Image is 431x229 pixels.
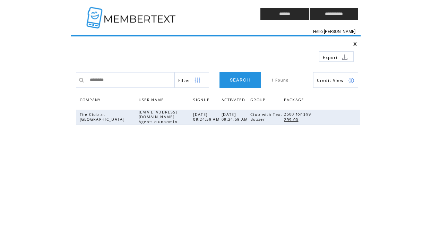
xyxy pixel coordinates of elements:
[323,54,338,60] span: Export to csv file
[193,112,222,122] span: [DATE] 09:24:59 AM
[139,110,179,124] span: [EMAIL_ADDRESS][DOMAIN_NAME] Agent: clubadmin
[139,96,166,106] span: USER NAME
[284,96,307,106] a: PACKAGE
[80,97,103,102] a: COMPANY
[222,112,250,122] span: [DATE] 09:24:59 AM
[193,97,211,102] a: SIGNUP
[139,97,166,102] a: USER NAME
[219,72,261,88] a: SEARCH
[80,112,127,122] span: The Club at [GEOGRAPHIC_DATA]
[250,96,267,106] span: GROUP
[193,96,211,106] span: SIGNUP
[194,73,200,88] img: filters.png
[342,54,348,60] img: download.png
[222,96,249,106] a: ACTIVATED
[250,96,269,106] a: GROUP
[271,78,289,83] span: 1 Found
[348,77,354,84] img: credits.png
[284,117,300,122] span: 299.00
[284,96,305,106] span: PACKAGE
[222,96,247,106] span: ACTIVATED
[313,72,358,88] a: Credit View
[80,96,103,106] span: COMPANY
[319,51,354,62] a: Export
[250,112,283,122] span: Club with Text Buzzer
[178,77,191,83] span: Show filters
[313,29,355,34] span: Hello [PERSON_NAME]
[284,117,302,122] a: 299.00
[284,112,313,117] span: 2500 for $99
[174,72,209,88] a: Filter
[317,77,344,83] span: Show Credits View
